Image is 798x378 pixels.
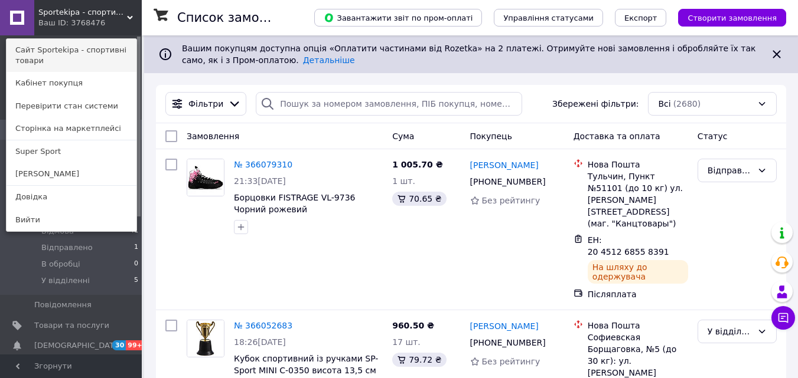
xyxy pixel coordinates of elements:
[468,173,548,190] div: [PHONE_NUMBER]
[303,55,355,65] a: Детальніше
[6,95,136,117] a: Перевірити стан системи
[234,160,292,169] a: № 366079310
[134,242,138,253] span: 1
[470,320,539,332] a: [PERSON_NAME]
[34,300,92,310] span: Повідомлення
[688,14,777,22] span: Створити замовлення
[673,99,701,109] span: (2680)
[392,321,434,330] span: 960.50 ₴
[494,9,603,27] button: Управління статусами
[234,176,286,186] span: 21:33[DATE]
[187,159,224,196] img: Фото товару
[503,14,594,22] span: Управління статусами
[392,337,421,347] span: 17 шт.
[134,275,138,286] span: 5
[552,98,639,110] span: Збережені фільтри:
[624,14,657,22] span: Експорт
[256,92,522,116] input: Пошук за номером замовлення, ПІБ покупця, номером телефону, Email, номером накладної
[182,44,755,65] span: Вашим покупцям доступна опція «Оплатити частинами від Rozetka» на 2 платежі. Отримуйте нові замов...
[6,117,136,140] a: Сторінка на маркетплейсі
[468,334,548,351] div: [PHONE_NUMBER]
[392,160,443,169] span: 1 005.70 ₴
[41,275,90,286] span: У відділенні
[588,159,688,170] div: Нова Пошта
[234,337,286,347] span: 18:26[DATE]
[658,98,670,110] span: Всі
[392,353,446,367] div: 79.72 ₴
[708,325,753,338] div: У відділенні
[698,132,728,141] span: Статус
[34,320,109,331] span: Товари та послуги
[482,357,540,366] span: Без рейтингу
[392,176,415,186] span: 1 шт.
[41,259,80,269] span: В обробці
[588,288,688,300] div: Післяплата
[771,306,795,330] button: Чат з покупцем
[6,72,136,94] a: Кабінет покупця
[6,163,136,185] a: [PERSON_NAME]
[126,340,145,350] span: 99+
[134,259,138,269] span: 0
[187,320,224,357] img: Фото товару
[615,9,667,27] button: Експорт
[112,340,126,350] span: 30
[6,140,136,163] a: Super Sport
[666,12,786,22] a: Створити замовлення
[6,209,136,231] a: Вийти
[314,9,482,27] button: Завантажити звіт по пром-оплаті
[588,260,688,284] div: На шляху до одержувача
[38,18,88,28] div: Ваш ID: 3768476
[588,170,688,229] div: Тульчин, Пункт №51101 (до 10 кг) ул. [PERSON_NAME][STREET_ADDRESS] (маг. "Канцтовары")
[574,132,660,141] span: Доставка та оплата
[588,235,669,257] span: ЕН: 20 4512 6855 8391
[6,39,136,72] a: Сайт Sportekipa - спортивні товари
[6,186,136,208] a: Довідка
[708,164,753,177] div: Відправлено
[392,192,446,206] div: 70.65 ₴
[41,242,93,253] span: Відправлено
[470,159,539,171] a: [PERSON_NAME]
[187,320,224,357] a: Фото товару
[392,132,414,141] span: Cума
[188,98,223,110] span: Фільтри
[470,132,512,141] span: Покупець
[187,159,224,196] a: Фото товару
[482,196,540,205] span: Без рейтингу
[678,9,786,27] button: Створити замовлення
[588,320,688,331] div: Нова Пошта
[38,7,127,18] span: Sportekipa - спортивні товари
[187,132,239,141] span: Замовлення
[34,340,122,351] span: [DEMOGRAPHIC_DATA]
[234,193,355,214] a: Борцовки FISTRAGE VL-9736 Чорний рожевий
[234,321,292,330] a: № 366052683
[324,12,473,23] span: Завантажити звіт по пром-оплаті
[177,11,297,25] h1: Список замовлень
